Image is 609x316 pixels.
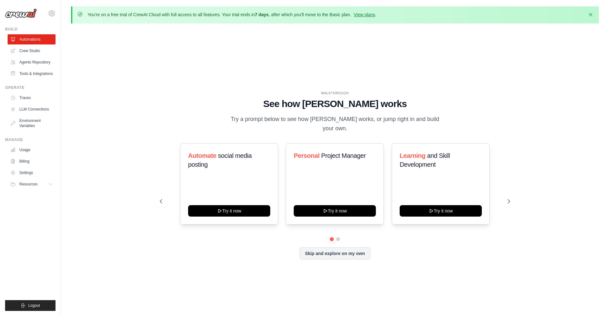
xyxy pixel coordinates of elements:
button: Resources [8,179,56,189]
a: Billing [8,156,56,166]
img: Logo [5,9,37,18]
a: Environment Variables [8,116,56,131]
p: Try a prompt below to see how [PERSON_NAME] works, or jump right in and build your own. [228,115,442,133]
a: Usage [8,145,56,155]
button: Skip and explore on my own [299,247,370,259]
div: WALKTHROUGH [160,91,510,96]
div: Build [5,27,56,32]
button: Try it now [294,205,376,217]
span: Resources [19,182,37,187]
span: Personal [294,152,319,159]
a: Crew Studio [8,46,56,56]
span: Logout [28,303,40,308]
p: You're on a free trial of CrewAI Cloud with full access to all features. Your trial ends in , aft... [88,11,377,18]
a: View plans [354,12,375,17]
a: Tools & Integrations [8,69,56,79]
div: Operate [5,85,56,90]
strong: 7 days [255,12,269,17]
h1: See how [PERSON_NAME] works [160,98,510,110]
a: LLM Connections [8,104,56,114]
span: social media posting [188,152,252,168]
button: Try it now [188,205,270,217]
a: Agents Repository [8,57,56,67]
a: Traces [8,93,56,103]
div: Manage [5,137,56,142]
button: Try it now [400,205,482,217]
button: Logout [5,300,56,311]
span: Learning [400,152,425,159]
a: Settings [8,168,56,178]
a: Automations [8,34,56,44]
span: Automate [188,152,216,159]
span: and Skill Development [400,152,450,168]
span: Project Manager [321,152,366,159]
